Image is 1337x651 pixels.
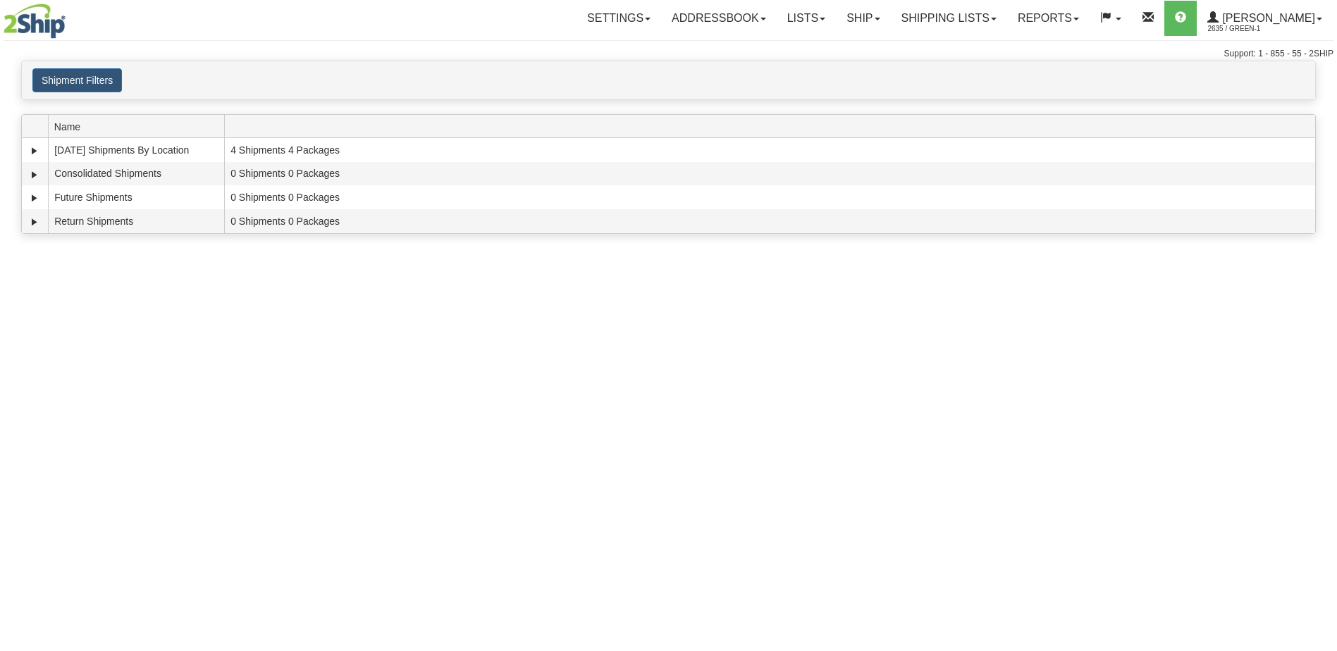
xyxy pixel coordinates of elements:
a: Expand [27,191,42,205]
iframe: chat widget [1305,254,1336,397]
td: 4 Shipments 4 Packages [224,138,1315,162]
a: Expand [27,215,42,229]
a: [PERSON_NAME] 2635 / Green-1 [1197,1,1333,36]
a: Reports [1007,1,1090,36]
div: Support: 1 - 855 - 55 - 2SHIP [4,48,1333,60]
td: Future Shipments [48,185,224,209]
a: Expand [27,144,42,158]
td: Consolidated Shipments [48,162,224,186]
a: Shipping lists [891,1,1007,36]
td: 0 Shipments 0 Packages [224,185,1315,209]
img: logo2635.jpg [4,4,66,39]
button: Shipment Filters [32,68,122,92]
td: [DATE] Shipments By Location [48,138,224,162]
span: [PERSON_NAME] [1219,12,1315,24]
td: 0 Shipments 0 Packages [224,162,1315,186]
a: Lists [777,1,836,36]
a: Settings [577,1,661,36]
span: Name [54,116,224,137]
span: 2635 / Green-1 [1207,22,1313,36]
a: Addressbook [661,1,777,36]
a: Ship [836,1,890,36]
td: Return Shipments [48,209,224,233]
td: 0 Shipments 0 Packages [224,209,1315,233]
a: Expand [27,168,42,182]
